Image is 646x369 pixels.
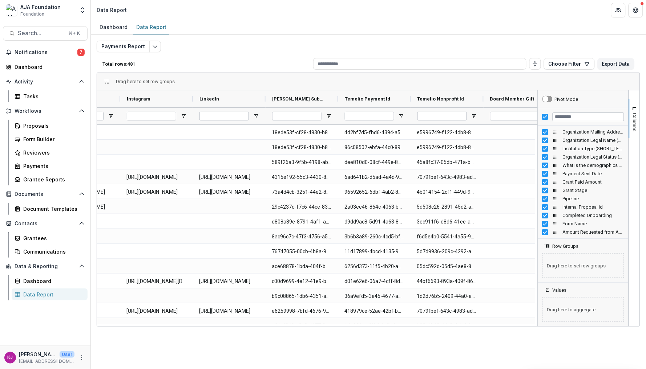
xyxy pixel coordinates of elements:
[15,191,76,197] span: Documents
[538,220,629,228] div: Form Name Column
[417,229,477,244] span: f6d5e4b0-5541-4a55-9791-772011d0b901
[272,244,331,259] span: 76747055-00cb-4b8a-9ef9-c5fd81a67070
[12,147,88,159] a: Reviewers
[344,200,404,214] span: 2a03ee46-864c-4063-b3a3-d7979cd6f361
[126,274,186,289] span: [URL][DOMAIN_NAME][DOMAIN_NAME]
[12,203,88,215] a: Document Templates
[563,171,624,176] span: Payment Sent Date
[149,41,161,52] button: Edit selected report
[544,58,595,70] button: Choose Filter
[417,170,477,185] span: 7079fbef-643c-4983-ad13-36cb3f606dbb
[417,112,467,120] input: Temelio Nonprofit Id Filter Input
[12,90,88,102] a: Tasks
[538,153,629,161] div: Organization Legal Status (ORG_LEGAL_STATUS) Column
[344,125,404,140] span: 4d2bf7d5-fbd6-4394-a516-c5c835eda387
[344,244,404,259] span: 11d17899-4bcd-4135-92e6-b605762d4fbe
[563,221,624,226] span: Form Name
[127,96,150,102] span: Instagram
[553,112,624,121] input: Filter Columns Input
[97,6,127,14] div: Data Report
[471,113,477,119] button: Open Filter Menu
[563,129,624,135] span: Organization Mailing Address 1 (ORG_MAILING_ADDRESS_1)
[563,196,624,201] span: Pipeline
[23,291,82,298] div: Data Report
[199,185,259,200] span: [URL][DOMAIN_NAME]
[529,58,541,70] button: Toggle auto height
[417,214,477,229] span: 3ec911f6-d8d6-41ee-a579-a398e27e148b
[272,289,331,304] span: b9c08865-1db6-4351-a264-28e824a8e77d
[272,112,322,120] input: Temelio Grant Submission Id Filter Input
[538,186,629,194] div: Grant Stage Column
[126,170,186,185] span: [URL][DOMAIN_NAME]
[3,61,88,73] a: Dashboard
[3,218,88,229] button: Open Contacts
[345,96,390,102] span: Temelio Payment Id
[94,5,130,15] nav: breadcrumb
[553,243,579,249] span: Row Groups
[12,275,88,287] a: Dashboard
[67,29,81,37] div: ⌘ + K
[12,133,88,145] a: Form Builder
[12,288,88,300] a: Data Report
[553,287,567,293] span: Values
[272,200,331,214] span: 29c4237d-f7c6-44ce-8316-bd747687a17c
[18,30,64,37] span: Search...
[272,170,331,185] span: 4315e192-55c3-4430-8ce8-4b7553831243
[563,188,624,193] span: Grant Stage
[77,3,88,17] button: Open entity switcher
[3,188,88,200] button: Open Documents
[538,128,629,136] div: Organization Mailing Address 1 (ORG_MAILING_ADDRESS_1) Column
[490,96,534,102] span: Board Member Gift
[108,113,114,119] button: Open Filter Menu
[542,297,624,322] span: Drag here to aggregate
[253,113,259,119] button: Open Filter Menu
[12,232,88,244] a: Grantees
[611,3,626,17] button: Partners
[126,304,186,319] span: [URL][DOMAIN_NAME]
[23,205,82,213] div: Document Templates
[598,58,634,70] button: Export Data
[15,79,76,85] span: Activity
[417,289,477,304] span: 1d2d76b5-2409-44a0-a892-66f03a2596b9
[272,96,326,102] span: [PERSON_NAME] Submission Id
[326,113,332,119] button: Open Filter Menu
[127,112,176,120] input: Instagram Filter Input
[97,22,130,32] div: Dashboard
[116,79,175,84] div: Row Groups
[12,246,88,258] a: Communications
[97,20,130,34] a: Dashboard
[116,79,175,84] span: Drag here to set row groups
[12,173,88,185] a: Grantee Reports
[3,261,88,272] button: Open Data & Reporting
[19,358,74,365] p: [EMAIL_ADDRESS][DOMAIN_NAME]
[563,146,624,151] span: Institution Type (SHORT_TEXT)
[126,185,186,200] span: [URL][DOMAIN_NAME]
[133,20,169,34] a: Data Report
[538,169,629,178] div: Payment Sent Date Column
[23,234,82,242] div: Grantees
[344,274,404,289] span: d01e62e6-06a7-4cff-8d66-556b6df102d5
[199,304,259,319] span: [URL][DOMAIN_NAME]
[199,274,259,289] span: [URL][DOMAIN_NAME]
[3,26,88,41] button: Search...
[23,248,82,255] div: Communications
[417,155,477,170] span: 45a8fc37-05db-471a-b71a-0b756847e7e3
[77,49,85,56] span: 7
[563,138,624,143] span: Organization Legal Name (ORG_LEGAL_NAME)
[20,11,44,17] span: Foundation
[272,319,331,333] span: a61af9d9-c3a0-4177-91ab-58d88d5ea56a
[344,140,404,155] span: 86c08507-ebfa-44c0-8988-4ed6ffd68315
[12,120,88,132] a: Proposals
[272,259,331,274] span: ace68878-1bda-404f-b74d-b756419952dd
[272,125,331,140] span: 18ede53f-cf28-4830-b894-335dc1561ce7
[563,204,624,210] span: Internal Proposal Id
[538,249,629,282] div: Row Groups
[417,96,464,102] span: Temelio Nonprofit Id
[538,228,629,236] div: Amount Requested from AJA (CURRENCY) Column
[344,289,404,304] span: 36a9efd5-3a45-4677-a724-73df716332ce
[15,63,82,71] div: Dashboard
[102,61,310,67] p: Total rows: 481
[23,93,82,100] div: Tasks
[344,214,404,229] span: d9dd9ac8-5d91-4a63-8ed2-8d55f01a8a4d
[15,221,76,227] span: Contacts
